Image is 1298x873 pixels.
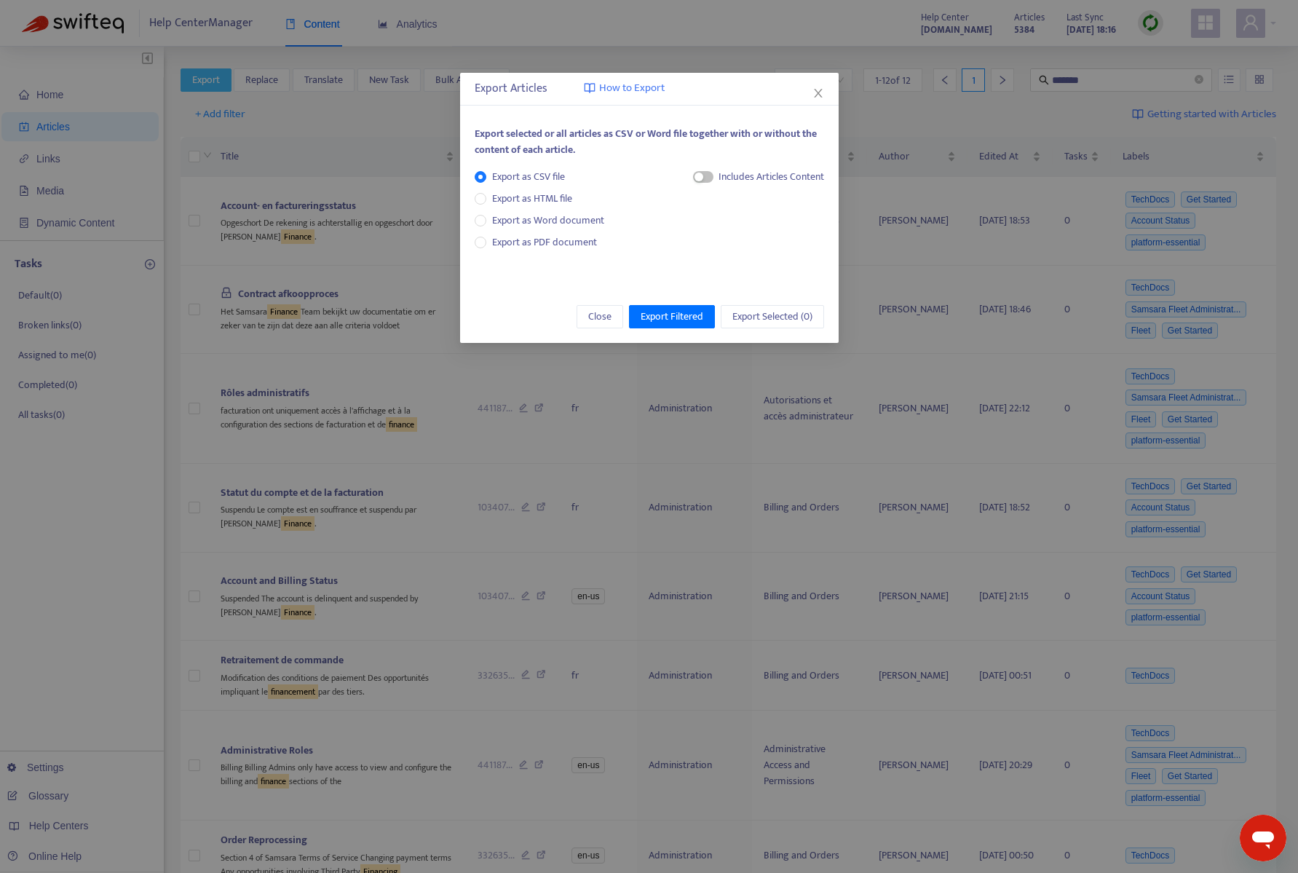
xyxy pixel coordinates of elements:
[812,87,824,99] span: close
[584,82,595,94] img: image-link
[486,213,610,229] span: Export as Word document
[721,305,824,328] button: Export Selected (0)
[577,305,623,328] button: Close
[719,169,824,185] div: Includes Articles Content
[810,85,826,101] button: Close
[641,309,703,325] span: Export Filtered
[475,125,817,158] span: Export selected or all articles as CSV or Word file together with or without the content of each ...
[486,169,571,185] span: Export as CSV file
[492,234,597,250] span: Export as PDF document
[486,191,578,207] span: Export as HTML file
[629,305,715,328] button: Export Filtered
[588,309,612,325] span: Close
[584,80,665,97] a: How to Export
[599,80,665,97] span: How to Export
[1240,815,1286,861] iframe: Button to launch messaging window
[475,80,824,98] div: Export Articles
